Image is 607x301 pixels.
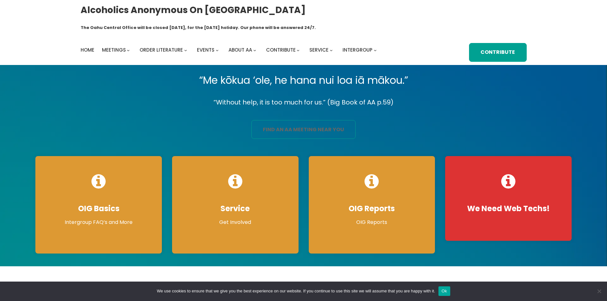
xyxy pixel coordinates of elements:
span: No [596,288,602,294]
a: Meetings [102,46,126,54]
span: Home [81,47,94,53]
p: “Me kōkua ‘ole, he hana nui loa iā mākou.” [30,71,577,89]
span: Events [197,47,214,53]
nav: Intergroup [81,46,379,54]
a: Intergroup [343,46,372,54]
span: Contribute [266,47,296,53]
a: Home [81,46,94,54]
span: Meetings [102,47,126,53]
button: Service submenu [330,49,333,52]
a: Events [197,46,214,54]
span: We use cookies to ensure that we give you the best experience on our website. If you continue to ... [157,288,435,294]
button: Intergroup submenu [374,49,377,52]
button: Ok [438,286,450,296]
a: Contribute [469,43,526,62]
button: Events submenu [216,49,219,52]
h4: Service [178,204,292,213]
button: Order Literature submenu [184,49,187,52]
a: Contribute [266,46,296,54]
button: Contribute submenu [297,49,300,52]
p: OIG Reports [315,219,429,226]
span: Service [309,47,329,53]
button: Meetings submenu [127,49,130,52]
h1: The Oahu Central Office will be closed [DATE], for the [DATE] holiday. Our phone will be answered... [81,25,316,31]
span: Order Literature [140,47,183,53]
h4: OIG Basics [42,204,155,213]
a: About AA [228,46,252,54]
a: Alcoholics Anonymous on [GEOGRAPHIC_DATA] [81,2,306,18]
span: About AA [228,47,252,53]
p: Intergroup FAQ’s and More [42,219,155,226]
a: Service [309,46,329,54]
h4: OIG Reports [315,204,429,213]
p: “Without help, it is too much for us.” (Big Book of AA p.59) [30,97,577,108]
span: Intergroup [343,47,372,53]
h4: We Need Web Techs! [452,204,565,213]
p: Get Involved [178,219,292,226]
a: find an aa meeting near you [251,120,356,139]
button: About AA submenu [253,49,256,52]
